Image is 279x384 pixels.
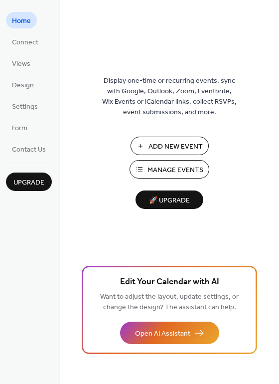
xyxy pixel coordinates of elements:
[102,76,237,118] span: Display one-time or recurring events, sync with Google, Outlook, Zoom, Eventbrite, Wix Events or ...
[12,145,46,155] span: Contact Us
[6,12,37,28] a: Home
[6,33,44,50] a: Connect
[131,137,209,155] button: Add New Event
[120,275,219,289] span: Edit Your Calendar with AI
[120,322,219,344] button: Open AI Assistant
[13,178,44,188] span: Upgrade
[100,290,239,314] span: Want to adjust the layout, update settings, or change the design? The assistant can help.
[12,123,27,134] span: Form
[12,16,31,26] span: Home
[148,142,203,152] span: Add New Event
[12,80,34,91] span: Design
[6,76,40,93] a: Design
[147,165,203,176] span: Manage Events
[12,37,38,48] span: Connect
[136,191,203,209] button: 🚀 Upgrade
[135,329,190,339] span: Open AI Assistant
[6,119,33,136] a: Form
[12,59,30,69] span: Views
[6,55,36,71] a: Views
[6,98,44,114] a: Settings
[6,141,52,157] a: Contact Us
[12,102,38,112] span: Settings
[141,194,197,207] span: 🚀 Upgrade
[130,160,209,179] button: Manage Events
[6,173,52,191] button: Upgrade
